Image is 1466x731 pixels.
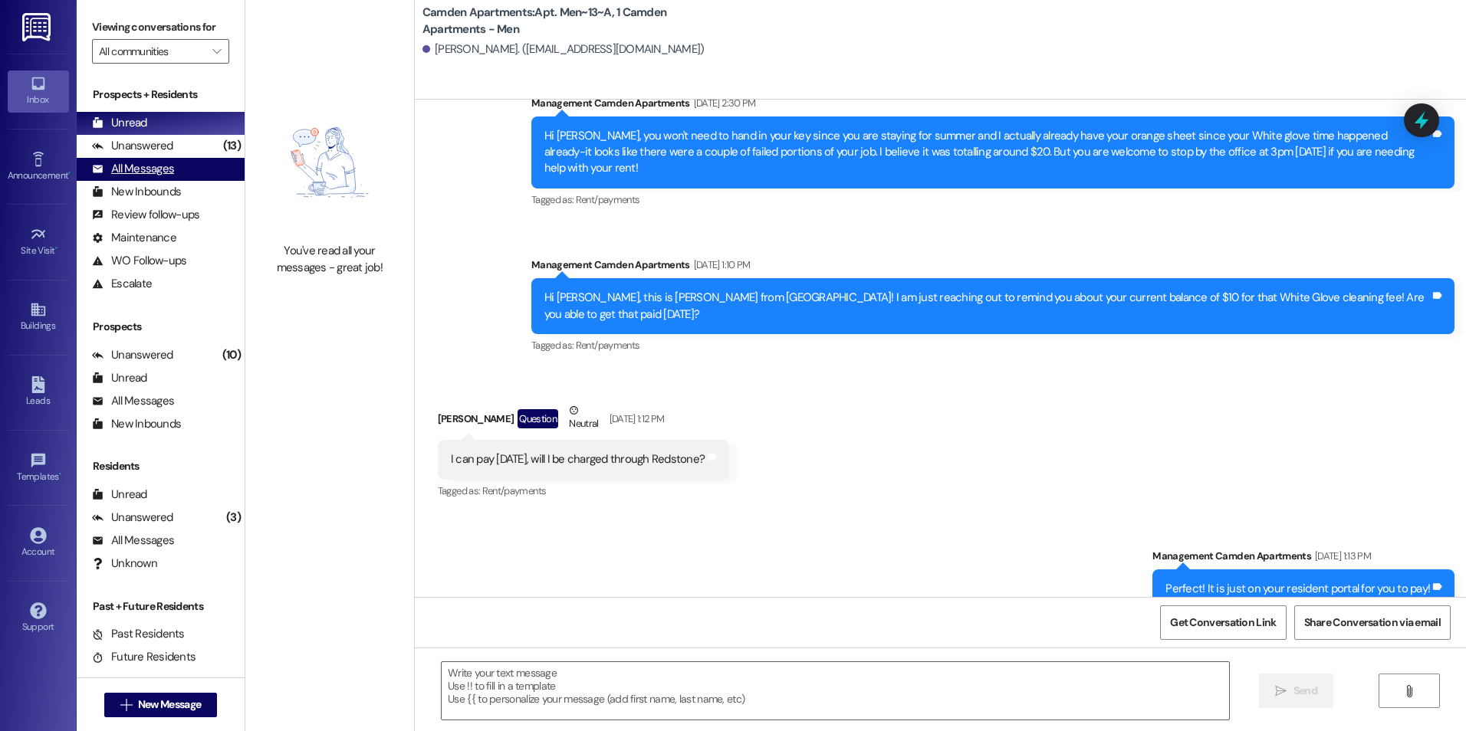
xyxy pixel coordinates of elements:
[222,506,245,529] div: (3)
[1259,674,1333,708] button: Send
[55,243,58,254] span: •
[92,649,196,665] div: Future Residents
[92,416,181,432] div: New Inbounds
[690,95,756,111] div: [DATE] 2:30 PM
[1152,548,1454,569] div: Management Camden Apartments
[77,458,245,474] div: Residents
[1311,548,1371,564] div: [DATE] 1:13 PM
[92,15,229,39] label: Viewing conversations for
[219,343,245,367] div: (10)
[92,626,185,642] div: Past Residents
[104,693,218,717] button: New Message
[92,276,152,292] div: Escalate
[606,411,665,427] div: [DATE] 1:12 PM
[690,257,751,273] div: [DATE] 1:10 PM
[68,168,71,179] span: •
[1294,605,1451,640] button: Share Conversation via email
[92,510,173,526] div: Unanswered
[438,402,729,440] div: [PERSON_NAME]
[1165,581,1430,597] div: Perfect! It is just on your resident portal for you to pay!
[531,257,1454,278] div: Management Camden Apartments
[77,319,245,335] div: Prospects
[8,70,69,112] a: Inbox
[8,598,69,639] a: Support
[92,115,147,131] div: Unread
[8,523,69,564] a: Account
[262,90,397,236] img: empty-state
[531,188,1454,211] div: Tagged as:
[1403,685,1415,697] i: 
[99,39,205,64] input: All communities
[531,95,1454,116] div: Management Camden Apartments
[92,487,147,503] div: Unread
[8,372,69,413] a: Leads
[1293,683,1317,699] span: Send
[92,138,173,154] div: Unanswered
[531,334,1454,356] div: Tagged as:
[212,45,221,57] i: 
[8,447,69,489] a: Templates •
[451,451,705,467] div: I can pay [DATE], will I be charged through Redstone?
[544,290,1430,323] div: Hi [PERSON_NAME], this is [PERSON_NAME] from [GEOGRAPHIC_DATA]! I am just reaching out to remind ...
[92,184,181,200] div: New Inbounds
[92,253,186,269] div: WO Follow-ups
[92,230,176,246] div: Maintenance
[1304,615,1441,631] span: Share Conversation via email
[77,598,245,615] div: Past + Future Residents
[92,533,174,549] div: All Messages
[92,347,173,363] div: Unanswered
[482,484,547,497] span: Rent/payments
[120,699,132,711] i: 
[8,297,69,338] a: Buildings
[566,402,601,434] div: Neutral
[77,87,245,103] div: Prospects + Residents
[262,243,397,276] div: You've read all your messages - great job!
[92,556,157,572] div: Unknown
[576,339,640,352] span: Rent/payments
[219,134,245,158] div: (13)
[422,5,729,38] b: Camden Apartments: Apt. Men~13~A, 1 Camden Apartments - Men
[576,193,640,206] span: Rent/payments
[59,469,61,480] span: •
[438,480,729,502] div: Tagged as:
[422,41,705,57] div: [PERSON_NAME]. ([EMAIL_ADDRESS][DOMAIN_NAME])
[92,207,199,223] div: Review follow-ups
[92,161,174,177] div: All Messages
[138,697,201,713] span: New Message
[1160,605,1286,640] button: Get Conversation Link
[92,370,147,386] div: Unread
[22,13,54,41] img: ResiDesk Logo
[1170,615,1276,631] span: Get Conversation Link
[518,409,558,428] div: Question
[544,128,1430,177] div: Hi [PERSON_NAME], you won't need to hand in your key since you are staying for summer and I actua...
[92,393,174,409] div: All Messages
[8,221,69,263] a: Site Visit •
[1275,685,1287,697] i: 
